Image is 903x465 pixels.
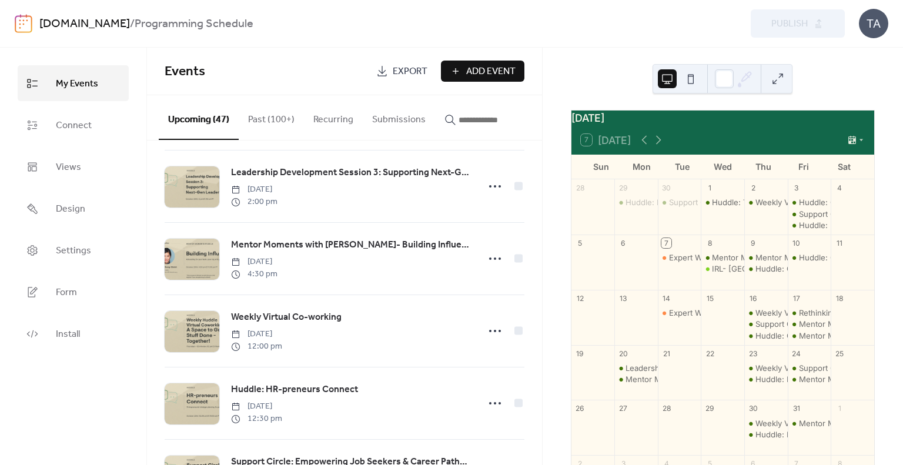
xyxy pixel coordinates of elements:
div: 15 [705,293,715,303]
div: 4 [835,183,845,193]
div: Expert Workshop: Comp Philosophy 101 - The What, Why, How & When [658,307,701,318]
div: 21 [661,349,671,359]
div: 17 [791,293,801,303]
div: Weekly Virtual Co-working [744,363,788,373]
a: Install [18,316,129,352]
div: Huddle: Leadership Development Session 2: Defining Leadership Competencies [614,197,658,208]
div: 1 [835,404,845,414]
div: Sat [824,155,865,179]
div: 14 [661,293,671,303]
div: Wed [703,155,743,179]
span: Export [393,65,427,79]
span: 12:30 pm [231,413,282,425]
div: Huddle: HR-preneurs Connect [755,374,868,384]
div: Rethinking “Executive Presence” for Neurodivergent Professionals [788,307,831,318]
div: Huddle: Quarterly AI for HR [788,252,831,263]
a: Form [18,274,129,310]
div: 11 [835,238,845,248]
div: 7 [661,238,671,248]
div: 30 [748,404,758,414]
div: Mentor Moments with Luck Dookchitra-Reframing Your Strengths [788,374,831,384]
button: Submissions [363,95,435,139]
div: Weekly Virtual Co-working [755,418,853,429]
a: Design [18,190,129,226]
div: 12 [575,293,585,303]
div: Weekly Virtual Co-working [744,307,788,318]
div: Huddle: HR-preneurs Connect [744,374,788,384]
span: 12:00 pm [231,340,282,353]
div: 24 [791,349,801,359]
div: [DATE] [571,111,874,126]
div: 1 [705,183,715,193]
div: Sun [581,155,621,179]
div: Mentor Moments with Anna Lenhardt -Find stability while driving impact [701,252,744,263]
div: Huddle: Navigating the People Function in Private Equity [744,429,788,440]
img: logo [15,14,32,33]
div: Huddle: Gatherings That Resonate: Meeting People Where They Are [744,263,788,274]
div: 10 [791,238,801,248]
button: Upcoming (47) [159,95,239,140]
span: My Events [56,75,98,93]
div: Weekly Virtual Co-working [744,418,788,429]
div: Mentor Moments with [PERSON_NAME]- Building Influence [626,374,845,384]
button: Recurring [304,95,363,139]
div: Weekly Virtual Co-working [744,197,788,208]
div: Huddle: Neuroinclusion in Practice Series- Session 1: Authenticity vs. Psychological Agency at Work [788,220,831,230]
div: 18 [835,293,845,303]
span: [DATE] [231,400,282,413]
div: 6 [618,238,628,248]
div: 28 [575,183,585,193]
div: 9 [748,238,758,248]
div: 26 [575,404,585,414]
div: Fri [784,155,824,179]
span: Connect [56,116,92,135]
div: Huddle: Quarterly AI for HR [799,252,899,263]
a: Connect [18,107,129,143]
span: [DATE] [231,328,282,340]
div: 25 [835,349,845,359]
div: Mon [621,155,662,179]
span: Design [56,200,85,218]
a: Views [18,149,129,185]
span: Huddle: HR-preneurs Connect [231,383,358,397]
button: Past (100+) [239,95,304,139]
span: Settings [56,242,91,260]
div: Support Circle: Empowering Job Seekers & Career Pathfinders [788,363,831,373]
div: 3 [791,183,801,193]
span: Views [56,158,81,176]
a: Huddle: HR-preneurs Connect [231,382,358,397]
div: TA [859,9,888,38]
div: Thu [743,155,784,179]
span: Events [165,59,205,85]
div: 29 [705,404,715,414]
div: Support Circle: Thriving through (Peri)Menopause and Your Career [788,209,831,219]
div: Huddle: Career Clarity for the Chronically Capable [744,330,788,341]
div: Support Circle: Empowering Job Seekers & Career Pathfinders [744,319,788,329]
div: Mentor Moments with Suzan Bond- Leading Through Org Change [788,418,831,429]
div: Mentor Moments with Michele Richman - Harness the art of storytelling for lasting impact [744,252,788,263]
div: IRL- [GEOGRAPHIC_DATA] Happy Hour [712,263,855,274]
span: Add Event [466,65,516,79]
span: Form [56,283,77,302]
div: Tue [662,155,703,179]
a: Add Event [441,61,524,82]
div: Mentor Moments with Jen Fox-Navigating Professional Reinvention [788,319,831,329]
a: Export [367,61,436,82]
a: [DOMAIN_NAME] [39,13,130,35]
div: Huddle: Connect! Team Coaches [788,197,831,208]
a: Settings [18,232,129,268]
div: Support Circle: Empowering Job Seekers & Career Pathfinders [658,197,701,208]
div: 22 [705,349,715,359]
div: 30 [661,183,671,193]
div: 5 [575,238,585,248]
div: Weekly Virtual Co-working [755,197,853,208]
span: [DATE] [231,183,277,196]
div: Mentor Moments with Angela Cheng-Cimini- Building Influence [614,374,658,384]
div: 8 [705,238,715,248]
div: 27 [618,404,628,414]
div: Leadership Development Session 3: Supporting Next-Gen Leaders [614,363,658,373]
div: Expert Workshop: Strategic Leave Policies: Balancing Cost, Compliance and Coverage [658,252,701,263]
a: Leadership Development Session 3: Supporting Next-Gen Leaders [231,165,471,180]
div: Leadership Development Session 3: Supporting Next-Gen Leaders [626,363,871,373]
div: Support Circle: Empowering Job Seekers & Career Pathfinders [669,197,901,208]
